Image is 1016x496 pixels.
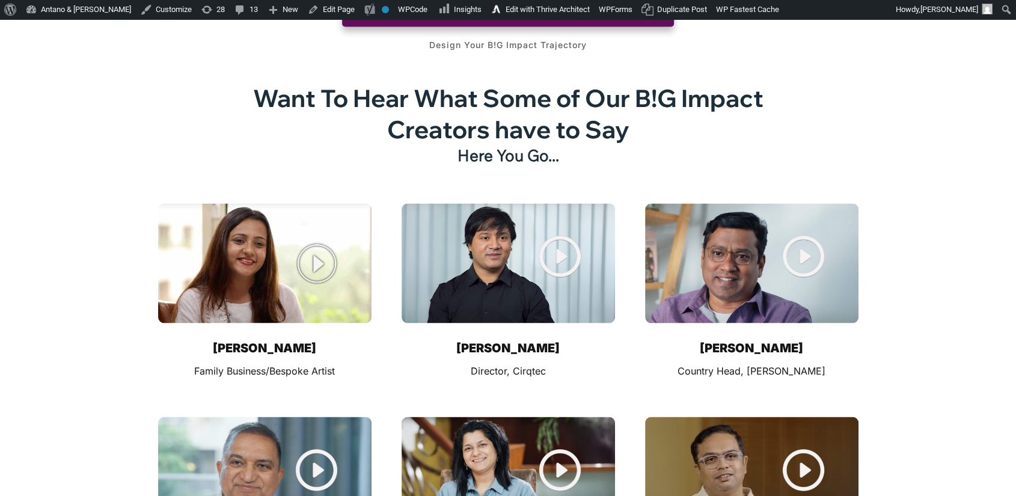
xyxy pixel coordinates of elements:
p: Director, Cirqtec [391,361,625,380]
strong: [PERSON_NAME] [456,340,560,355]
strong: Here You Go... [458,150,559,165]
p: Country Head, [PERSON_NAME] [635,361,868,380]
strong: [PERSON_NAME] [700,340,803,355]
img: Nanda Kishore [402,203,615,323]
span: Insights [454,5,482,14]
strong: [PERSON_NAME] [213,340,316,355]
p: Family Business/Bespoke Artist [148,361,381,380]
strong: Design Your B!G Impact Trajectory [429,40,587,50]
img: Sonika [158,203,372,323]
span: [PERSON_NAME] [920,5,978,14]
strong: Want To Hear What Some of Our B!G Impact Creators have to Say [253,83,764,144]
div: No index [382,6,389,13]
img: Suresh Kumar [645,203,858,323]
